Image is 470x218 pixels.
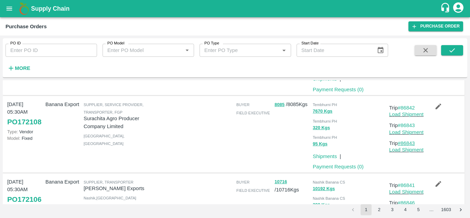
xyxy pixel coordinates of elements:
span: buyer [236,180,249,184]
span: Tembhurni PH [313,135,337,139]
button: Go to page 4 [400,204,411,215]
span: Type: [7,129,18,134]
a: Payment Requests (0) [313,164,364,169]
button: open drawer [1,1,17,17]
span: field executive [236,111,270,115]
button: Choose date [374,44,387,57]
img: logo [17,2,31,15]
span: [GEOGRAPHIC_DATA] , [GEOGRAPHIC_DATA] [84,134,125,146]
label: PO ID [10,41,21,46]
span: Model: [7,136,20,141]
p: / 8085 Kgs [275,101,310,108]
span: Tembhurni PH [313,103,337,107]
button: Go to page 3 [387,204,398,215]
button: 8085 [275,101,285,109]
button: Open [183,46,192,55]
p: [DATE] 05:30AM [7,101,43,116]
button: 95 Kgs [313,140,328,148]
p: Trip [389,199,425,207]
a: #86842 [398,105,415,111]
span: Tembhurni PH [313,119,337,123]
a: Shipments [313,154,337,159]
a: #86843 [398,141,415,146]
button: Go to next page [455,204,466,215]
nav: pagination navigation [346,204,467,215]
a: Load Shipment [389,129,424,135]
button: Go to page 5 [413,204,424,215]
a: Payment Requests (0) [313,87,364,92]
button: 390 Kgs [313,201,330,209]
a: Supply Chain [31,4,440,13]
a: Load Shipment [389,147,424,153]
p: Trip [389,122,425,129]
span: Nashik , [GEOGRAPHIC_DATA] [84,196,136,200]
b: Supply Chain [31,5,70,12]
p: Trip [389,104,425,112]
p: Vendor [7,128,43,135]
p: Fixed [7,135,43,142]
a: PO172108 [7,116,41,128]
div: customer-support [440,2,452,15]
span: Nashik Banana CS [313,196,345,200]
span: buyer [236,103,249,107]
a: #86843 [398,123,415,128]
input: Enter PO ID [6,44,97,57]
strong: More [15,65,30,71]
p: Banana Export [45,101,81,108]
button: Go to page 1603 [439,204,453,215]
input: Enter PO Type [202,46,278,55]
button: 320 Kgs [313,124,330,132]
p: [PERSON_NAME] Exports [84,185,157,192]
label: Start Date [301,41,319,46]
input: Enter PO Model [105,46,181,55]
button: 10716 [275,178,287,186]
a: #86841 [398,183,415,188]
label: PO Type [204,41,219,46]
p: Trip [389,139,425,147]
button: Open [279,46,288,55]
a: PO172106 [7,193,41,206]
p: / 10716 Kgs [275,178,310,194]
a: #86846 [398,200,415,206]
a: Load Shipment [389,112,424,117]
label: PO Model [107,41,125,46]
button: page 1 [361,204,372,215]
button: 7670 Kgs [313,107,332,115]
button: Go to page 2 [374,204,385,215]
div: | [337,150,341,160]
a: Purchase Order [408,21,463,31]
p: [DATE] 05:30AM [7,178,43,194]
p: Banana Export [45,178,81,186]
div: … [426,207,437,213]
span: field executive [236,188,270,193]
p: Surachita Agro Producer Company Limited [84,115,157,130]
input: Start Date [297,44,372,57]
button: More [6,62,32,74]
div: Purchase Orders [6,22,47,31]
a: Load Shipment [389,189,424,195]
p: Trip [389,181,425,189]
button: 10192 Kgs [313,185,335,193]
span: Supplier, Transporter [84,180,133,184]
span: Nashik Banana CS [313,180,345,184]
div: account of current user [452,1,464,16]
span: Supplier, Service Provider, Transporter, FGP [84,103,143,114]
